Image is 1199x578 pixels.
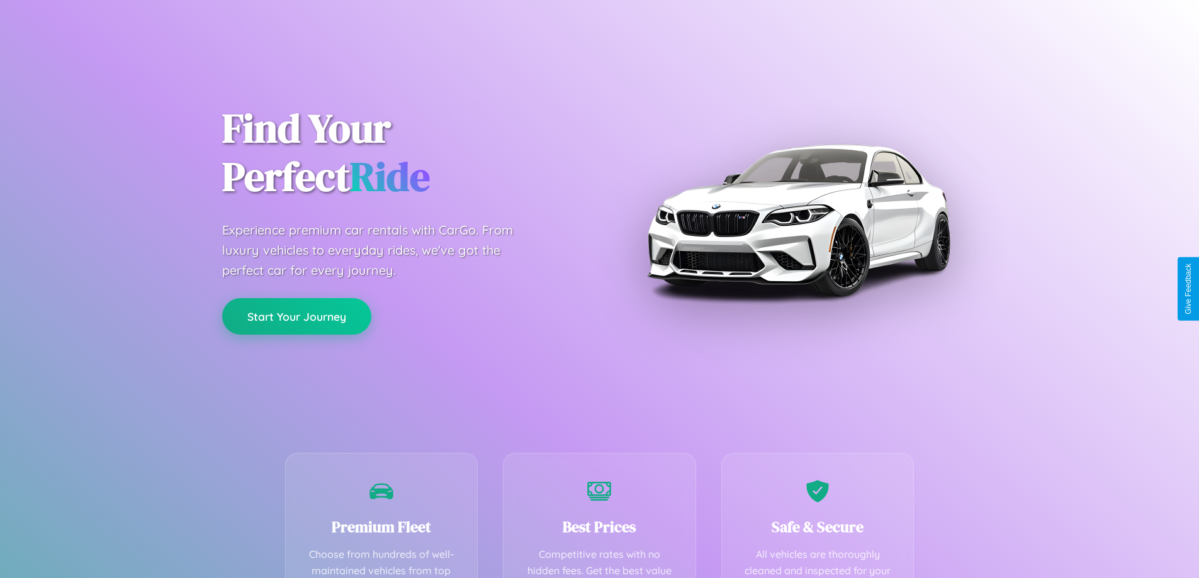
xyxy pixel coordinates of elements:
h3: Premium Fleet [305,516,459,537]
button: Start Your Journey [222,298,371,335]
p: Experience premium car rentals with CarGo. From luxury vehicles to everyday rides, we've got the ... [222,220,537,281]
img: Premium BMW car rental vehicle [641,63,955,377]
h3: Safe & Secure [741,516,895,537]
h1: Find Your Perfect [222,104,581,201]
h3: Best Prices [522,516,677,537]
div: Give Feedback [1184,264,1193,314]
span: Ride [350,149,430,204]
